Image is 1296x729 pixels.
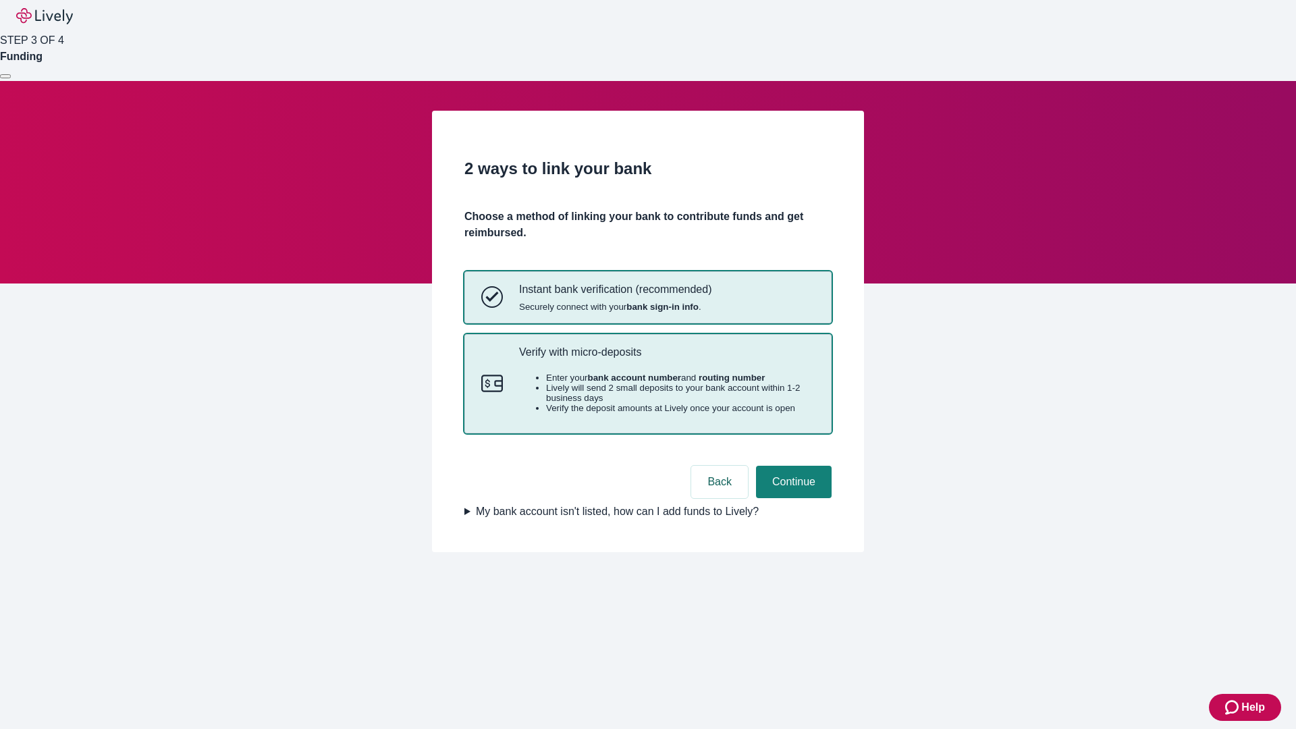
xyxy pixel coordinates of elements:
strong: bank account number [588,373,682,383]
span: Securely connect with your . [519,302,711,312]
h2: 2 ways to link your bank [464,157,832,181]
svg: Micro-deposits [481,373,503,394]
p: Verify with micro-deposits [519,346,815,358]
p: Instant bank verification (recommended) [519,283,711,296]
span: Help [1241,699,1265,715]
button: Micro-depositsVerify with micro-depositsEnter yourbank account numberand routing numberLively wil... [465,335,831,433]
strong: bank sign-in info [626,302,699,312]
svg: Instant bank verification [481,286,503,308]
button: Instant bank verificationInstant bank verification (recommended)Securely connect with yourbank si... [465,272,831,322]
li: Verify the deposit amounts at Lively once your account is open [546,403,815,413]
button: Zendesk support iconHelp [1209,694,1281,721]
button: Continue [756,466,832,498]
li: Lively will send 2 small deposits to your bank account within 1-2 business days [546,383,815,403]
li: Enter your and [546,373,815,383]
strong: routing number [699,373,765,383]
svg: Zendesk support icon [1225,699,1241,715]
summary: My bank account isn't listed, how can I add funds to Lively? [464,504,832,520]
button: Back [691,466,748,498]
img: Lively [16,8,73,24]
h4: Choose a method of linking your bank to contribute funds and get reimbursed. [464,209,832,241]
